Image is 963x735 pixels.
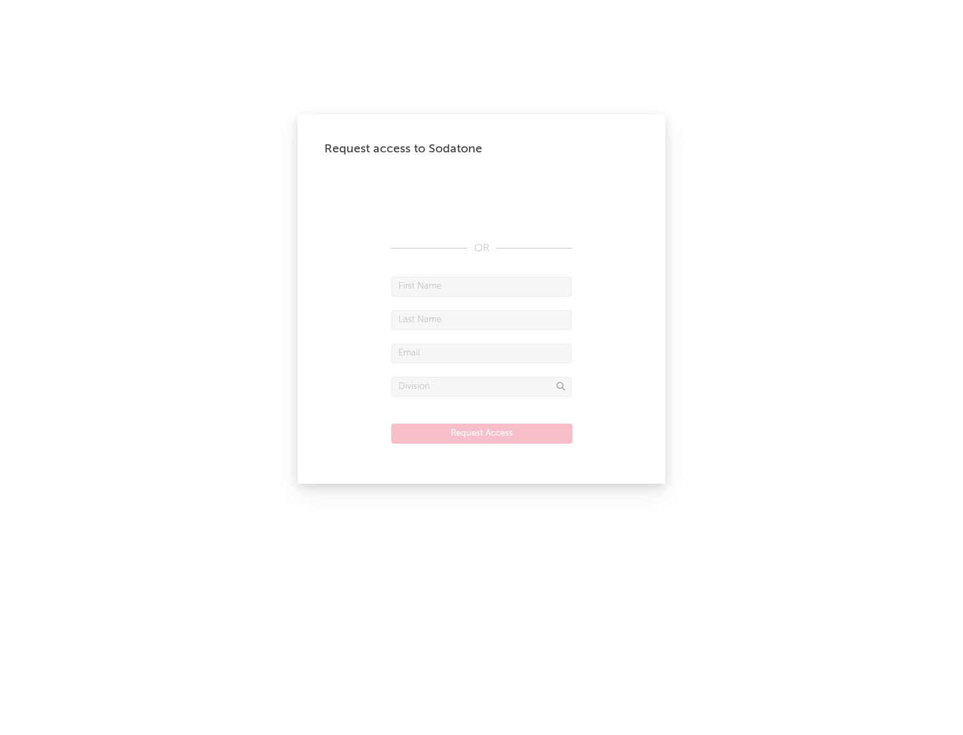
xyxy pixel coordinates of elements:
div: Request access to Sodatone [324,141,639,157]
button: Request Access [391,424,572,444]
input: Email [391,343,572,363]
input: First Name [391,277,572,297]
input: Division [391,377,572,397]
input: Last Name [391,310,572,330]
div: OR [391,241,572,257]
